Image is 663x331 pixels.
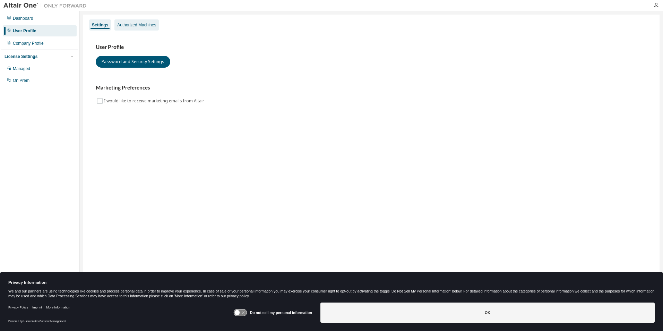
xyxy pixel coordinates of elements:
div: Company Profile [13,41,44,46]
h3: User Profile [96,44,647,51]
div: On Prem [13,78,29,83]
div: Managed [13,66,30,71]
img: Altair One [3,2,90,9]
div: Authorized Machines [117,22,156,28]
div: Settings [92,22,108,28]
label: I would like to receive marketing emails from Altair [104,97,206,105]
div: Dashboard [13,16,33,21]
div: User Profile [13,28,36,34]
div: License Settings [5,54,37,59]
h3: Marketing Preferences [96,84,647,91]
button: Password and Security Settings [96,56,170,68]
